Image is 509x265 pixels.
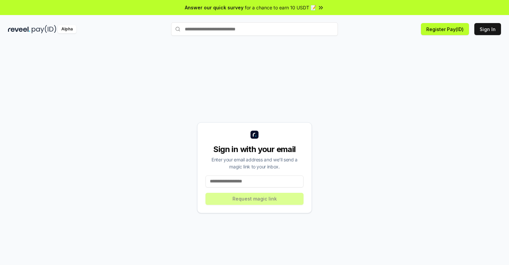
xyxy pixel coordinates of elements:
button: Sign In [474,23,501,35]
div: Enter your email address and we’ll send a magic link to your inbox. [205,156,304,170]
button: Register Pay(ID) [421,23,469,35]
span: for a chance to earn 10 USDT 📝 [245,4,316,11]
div: Alpha [58,25,76,33]
img: logo_small [250,131,259,139]
div: Sign in with your email [205,144,304,155]
img: pay_id [32,25,56,33]
span: Answer our quick survey [185,4,243,11]
img: reveel_dark [8,25,30,33]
